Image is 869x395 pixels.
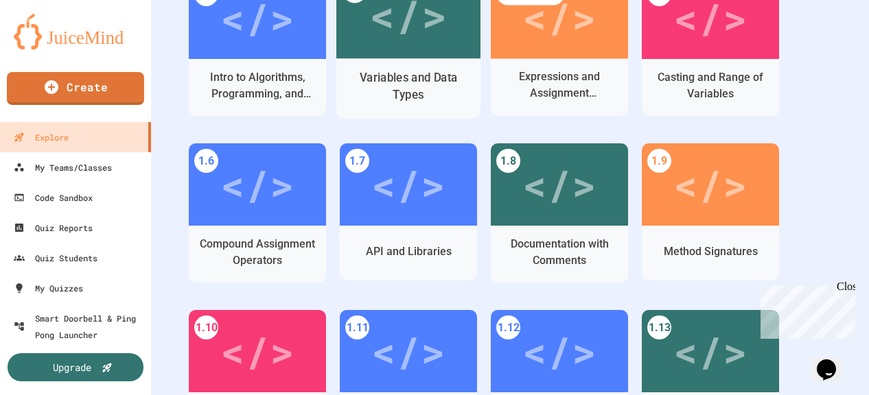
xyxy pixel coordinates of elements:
[14,129,69,145] div: Explore
[652,69,769,102] div: Casting and Range of Variables
[501,69,618,102] div: Expressions and Assignment Statements
[345,315,369,339] div: 1.11
[220,154,294,215] div: </>
[5,5,95,87] div: Chat with us now!Close
[664,243,758,260] div: Method Signatures
[220,320,294,382] div: </>
[194,149,218,173] div: 1.6
[371,154,445,215] div: </>
[647,315,671,339] div: 1.13
[501,236,618,269] div: Documentation with Comments
[673,320,748,382] div: </>
[194,315,218,339] div: 1.10
[496,315,520,339] div: 1.12
[14,310,146,343] div: Smart Doorbell & Ping Pong Launcher
[14,250,97,266] div: Quiz Students
[496,149,520,173] div: 1.8
[522,320,596,382] div: </>
[673,154,748,215] div: </>
[345,149,369,173] div: 1.7
[199,236,316,269] div: Compound Assignment Operators
[14,219,93,236] div: Quiz Reports
[53,360,91,374] div: Upgrade
[811,340,855,381] iframe: chat widget
[7,72,144,105] a: Create
[14,159,112,176] div: My Teams/Classes
[199,69,316,102] div: Intro to Algorithms, Programming, and Compilers
[366,243,452,260] div: API and Libraries
[647,149,671,173] div: 1.9
[14,280,83,296] div: My Quizzes
[371,320,445,382] div: </>
[347,69,470,104] div: Variables and Data Types
[14,189,93,206] div: Code Sandbox
[522,154,596,215] div: </>
[14,14,137,49] img: logo-orange.svg
[755,280,855,339] iframe: chat widget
